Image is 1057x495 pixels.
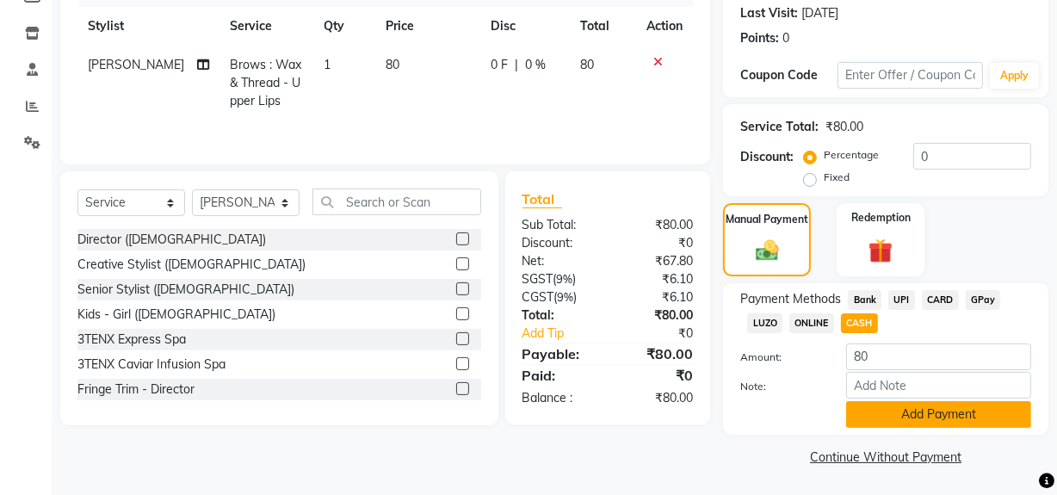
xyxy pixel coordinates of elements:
[848,290,881,310] span: Bank
[740,290,841,308] span: Payment Methods
[386,57,399,72] span: 80
[510,252,608,270] div: Net:
[77,381,195,399] div: Fringe Trim - Director
[789,313,834,333] span: ONLINE
[726,449,1045,467] a: Continue Without Payment
[557,272,573,286] span: 9%
[510,343,608,364] div: Payable:
[825,118,863,136] div: ₹80.00
[522,190,562,208] span: Total
[313,7,375,46] th: Qty
[510,306,608,325] div: Total:
[77,306,275,324] div: Kids - Girl ([DEMOGRAPHIC_DATA])
[525,56,546,74] span: 0 %
[77,231,266,249] div: Director ([DEMOGRAPHIC_DATA])
[77,7,219,46] th: Stylist
[510,234,608,252] div: Discount:
[608,234,706,252] div: ₹0
[230,57,301,108] span: Brows : Wax & Thread - Upper Lips
[491,56,508,74] span: 0 F
[838,62,983,89] input: Enter Offer / Coupon Code
[608,288,706,306] div: ₹6.10
[510,325,624,343] a: Add Tip
[510,270,608,288] div: ( )
[740,66,838,84] div: Coupon Code
[608,365,706,386] div: ₹0
[922,290,959,310] span: CARD
[851,210,911,226] label: Redemption
[824,147,879,163] label: Percentage
[966,290,1001,310] span: GPay
[88,57,184,72] span: [PERSON_NAME]
[522,271,553,287] span: SGST
[515,56,518,74] span: |
[740,4,798,22] div: Last Visit:
[570,7,636,46] th: Total
[608,216,706,234] div: ₹80.00
[312,189,481,215] input: Search or Scan
[846,372,1031,399] input: Add Note
[77,356,226,374] div: 3TENX Caviar Infusion Spa
[324,57,331,72] span: 1
[740,118,819,136] div: Service Total:
[480,7,570,46] th: Disc
[727,379,833,394] label: Note:
[608,389,706,407] div: ₹80.00
[801,4,838,22] div: [DATE]
[77,256,306,274] div: Creative Stylist ([DEMOGRAPHIC_DATA])
[888,290,915,310] span: UPI
[608,252,706,270] div: ₹67.80
[510,365,608,386] div: Paid:
[77,281,294,299] div: Senior Stylist ([DEMOGRAPHIC_DATA])
[726,212,808,227] label: Manual Payment
[990,63,1039,89] button: Apply
[510,389,608,407] div: Balance :
[841,313,878,333] span: CASH
[510,288,608,306] div: ( )
[77,331,186,349] div: 3TENX Express Spa
[782,29,789,47] div: 0
[740,148,794,166] div: Discount:
[580,57,594,72] span: 80
[219,7,312,46] th: Service
[727,350,833,365] label: Amount:
[861,236,900,266] img: _gift.svg
[558,290,574,304] span: 9%
[624,325,706,343] div: ₹0
[375,7,481,46] th: Price
[740,29,779,47] div: Points:
[510,216,608,234] div: Sub Total:
[636,7,693,46] th: Action
[824,170,850,185] label: Fixed
[846,343,1031,370] input: Amount
[608,343,706,364] div: ₹80.00
[522,289,554,305] span: CGST
[608,306,706,325] div: ₹80.00
[749,238,786,264] img: _cash.svg
[608,270,706,288] div: ₹6.10
[846,401,1031,428] button: Add Payment
[747,313,782,333] span: LUZO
